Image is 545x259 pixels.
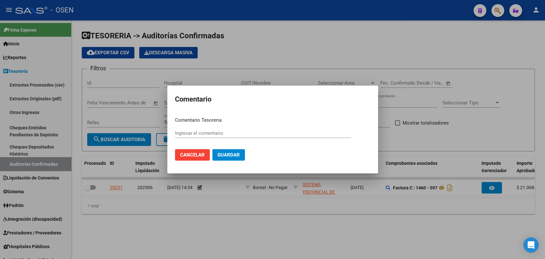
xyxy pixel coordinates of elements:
[217,152,240,158] span: Guardar
[180,152,205,158] span: Cancelar
[212,149,245,161] button: Guardar
[523,237,539,253] div: Open Intercom Messenger
[175,149,210,161] button: Cancelar
[175,117,370,124] p: Comentario Tesoreria
[175,93,370,105] h2: Comentario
